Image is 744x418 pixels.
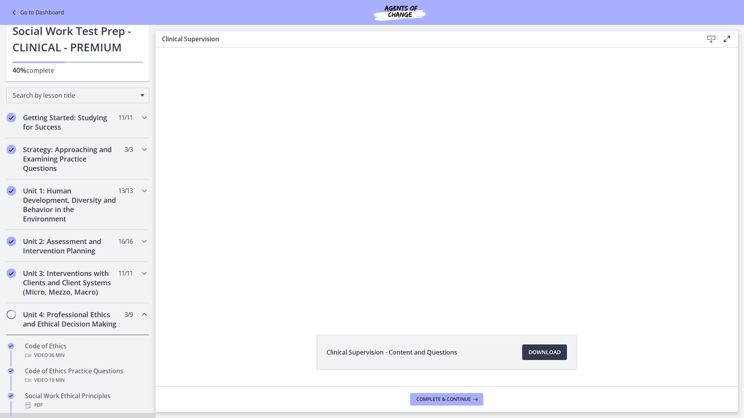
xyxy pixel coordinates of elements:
[13,91,137,100] span: Search by lesson title
[416,396,471,402] span: Complete & continue
[25,351,146,360] div: Video
[25,341,146,360] div: Code of Ethics
[25,400,146,410] div: PDF
[118,113,133,122] span: 11 / 11
[7,113,16,122] i: Completed
[528,348,561,357] span: Download
[410,393,483,406] button: Complete & continue
[8,343,14,349] i: Completed
[25,376,146,385] div: Video
[7,145,16,154] i: Completed
[23,145,118,173] h2: Strategy: Approaching and Examining Practice Questions
[7,186,16,195] i: Completed
[353,3,446,22] img: Agents of Change
[12,6,143,55] h1: Agents of Change - Social Work Test Prep - CLINICAL - PREMIUM
[118,269,133,278] span: 11 / 11
[7,237,16,246] i: Completed
[7,269,16,278] i: Completed
[23,310,118,328] h2: Unit 4: Professional Ethics and Ethical Decision Making
[23,186,118,223] h2: Unit 1: Human Development, Diversity and Behavior in the Environment
[6,88,149,103] div: Search by lesson title
[25,366,146,385] div: Code of Ethics Practice Questions
[162,34,691,44] h3: Clinical Supervision
[125,310,133,319] span: 3 / 9
[48,351,65,360] span: · 36 min
[48,376,65,385] span: · 19 min
[118,186,133,195] span: 13 / 13
[125,145,133,154] span: 3 / 3
[12,65,26,75] span: 40%
[522,344,567,360] a: Download
[8,393,14,399] i: Completed
[23,113,118,132] h2: Getting Started: Studying for Success
[8,368,14,374] i: Completed
[326,348,457,357] span: Clinical Supervision - Content and Questions
[25,391,146,410] div: Social Work Ethical Principles
[9,8,64,17] a: Go to Dashboard
[23,269,118,297] h2: Unit 3: Interventions with Clients and Client Systems (Micro, Mezzo, Macro)
[23,237,118,255] h2: Unit 2: Assessment and Intervention Planning
[118,237,133,246] span: 16 / 16
[156,47,738,317] iframe: Video Lesson
[12,65,143,75] p: complete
